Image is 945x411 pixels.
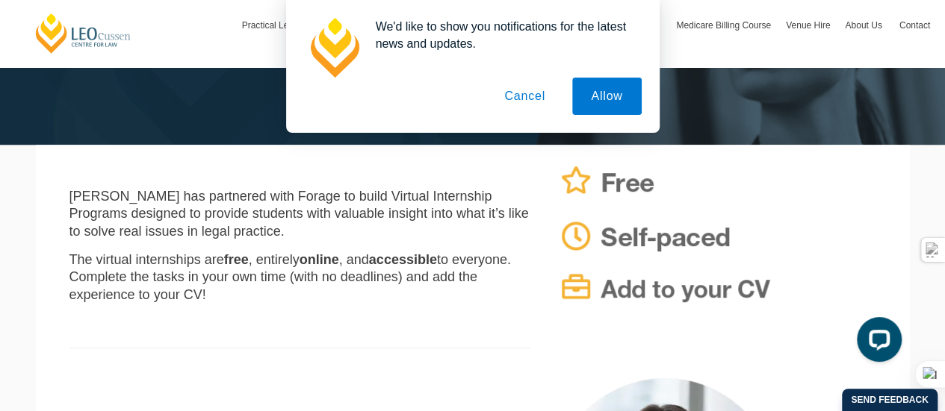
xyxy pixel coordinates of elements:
button: Allow [572,78,641,115]
strong: online [300,252,339,267]
button: Cancel [486,78,564,115]
img: notification icon [304,18,364,78]
strong: accessible [369,252,437,267]
strong: free [224,252,249,267]
p: [PERSON_NAME] has partnered with Forage to build Virtual Internship Programs designed to provide ... [69,188,530,240]
div: We'd like to show you notifications for the latest news and updates. [364,18,642,52]
p: The virtual internships are , entirely , and to everyone. Complete the tasks in your own time (wi... [69,251,530,304]
iframe: LiveChat chat widget [845,311,908,374]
